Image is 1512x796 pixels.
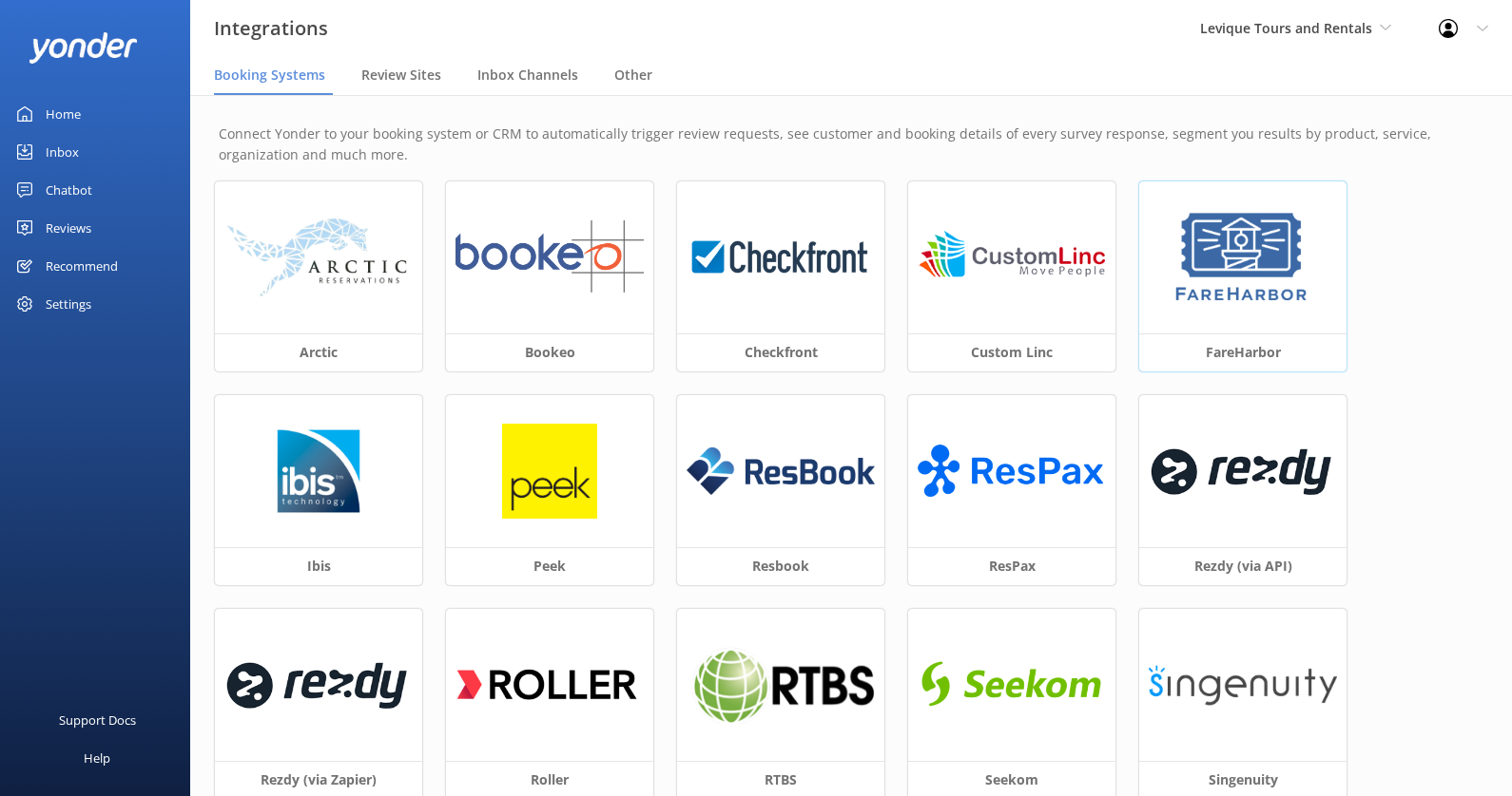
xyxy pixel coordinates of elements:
h3: Ibis [215,547,422,585]
h3: Peek [446,547,653,585]
span: Booking Systems [214,66,325,85]
img: 1616638368..png [918,648,1106,721]
img: yonder-white-logo.png [29,32,138,64]
div: Help [84,739,110,777]
span: Inbox Channels [477,66,578,85]
h3: Bookeo [446,333,653,371]
h3: Integrations [214,13,328,44]
h3: FareHarbor [1139,333,1347,371]
div: Chatbot [46,171,92,209]
img: arctic_logo.png [224,217,413,298]
img: 1616660206..png [456,644,644,725]
div: Recommend [46,247,118,285]
h3: Custom Linc [908,333,1115,371]
span: Review Sites [361,66,441,85]
img: 1624324618..png [918,220,1106,294]
div: Settings [46,285,91,323]
img: 1629843345..png [1171,210,1314,305]
h3: ResPax [908,547,1115,585]
img: 1624324865..png [456,220,644,294]
div: Home [46,95,81,133]
div: Inbox [46,133,79,171]
img: 1624324537..png [687,645,875,725]
h3: Rezdy (via API) [1139,547,1347,585]
span: Other [614,66,652,85]
img: ResPax [918,434,1106,507]
div: Reviews [46,209,91,247]
img: 1629776749..png [271,424,366,519]
div: Support Docs [59,701,136,739]
h3: Arctic [215,333,422,371]
img: resbook_logo.png [687,447,875,495]
img: singenuity_logo.png [1149,663,1337,707]
span: Levique Tours and Rentals [1200,19,1372,37]
img: 1624324453..png [1149,430,1337,511]
img: 1624323426..png [687,220,875,294]
h3: Checkfront [677,333,884,371]
img: 1619647509..png [224,644,413,725]
h3: Resbook [677,547,884,585]
img: peek_logo.png [502,424,597,519]
p: Connect Yonder to your booking system or CRM to automatically trigger review requests, see custom... [219,123,1483,166]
